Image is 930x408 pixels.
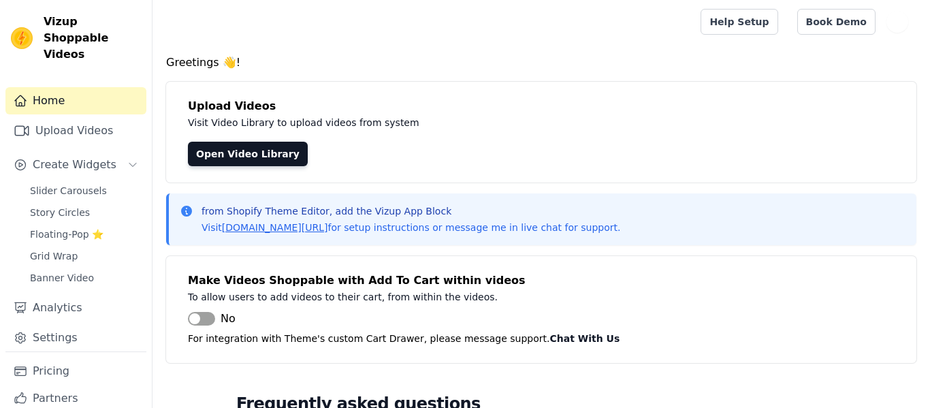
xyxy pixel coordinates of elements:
span: Banner Video [30,271,94,285]
button: No [188,311,236,327]
span: No [221,311,236,327]
a: Grid Wrap [22,247,146,266]
a: Pricing [5,358,146,385]
p: For integration with Theme's custom Cart Drawer, please message support. [188,330,895,347]
span: Slider Carousels [30,184,107,198]
span: Grid Wrap [30,249,78,263]
a: Analytics [5,294,146,321]
a: Settings [5,324,146,351]
a: [DOMAIN_NAME][URL] [222,222,328,233]
button: Chat With Us [550,330,620,347]
a: Floating-Pop ⭐ [22,225,146,244]
a: Open Video Library [188,142,308,166]
a: Slider Carousels [22,181,146,200]
img: Vizup [11,27,33,49]
span: Story Circles [30,206,90,219]
a: Story Circles [22,203,146,222]
a: Home [5,87,146,114]
span: Vizup Shoppable Videos [44,14,141,63]
h4: Upload Videos [188,98,895,114]
a: Help Setup [701,9,777,35]
button: Create Widgets [5,151,146,178]
span: Floating-Pop ⭐ [30,227,103,241]
a: Banner Video [22,268,146,287]
h4: Make Videos Shoppable with Add To Cart within videos [188,272,895,289]
a: Upload Videos [5,117,146,144]
p: from Shopify Theme Editor, add the Vizup App Block [202,204,620,218]
h4: Greetings 👋! [166,54,916,71]
p: Visit for setup instructions or message me in live chat for support. [202,221,620,234]
p: To allow users to add videos to their cart, from within the videos. [188,289,798,305]
a: Book Demo [797,9,876,35]
p: Visit Video Library to upload videos from system [188,114,798,131]
span: Create Widgets [33,157,116,173]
